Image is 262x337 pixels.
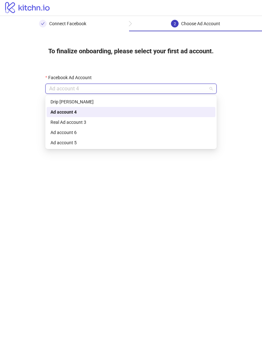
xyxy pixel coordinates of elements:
[181,20,220,27] div: Choose Ad Account
[38,41,224,61] h4: To finalize onboarding, please select your first ad account.
[47,107,215,117] div: Ad account 4
[174,22,176,26] span: 2
[50,109,212,116] div: Ad account 4
[47,127,215,138] div: Ad account 6
[47,138,215,148] div: Ad account 5
[47,97,215,107] div: Drip Moss
[50,98,212,105] div: Drip [PERSON_NAME]
[45,74,96,81] label: Facebook Ad Account
[50,139,212,146] div: Ad account 5
[50,119,212,126] div: Real Ad account 3
[41,22,45,26] span: check
[47,117,215,127] div: Real Ad account 3
[50,129,212,136] div: Ad account 6
[49,20,86,27] div: Connect Facebook
[49,84,213,94] span: Ad account 4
